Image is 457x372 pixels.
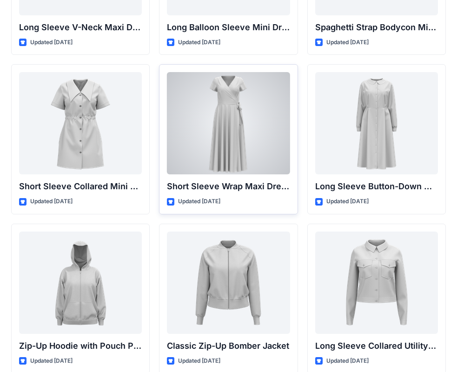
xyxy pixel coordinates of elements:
p: Long Sleeve Collared Utility Jacket [315,339,438,352]
p: Updated [DATE] [178,197,220,206]
a: Long Sleeve Collared Utility Jacket [315,232,438,334]
p: Updated [DATE] [30,356,73,366]
a: Classic Zip-Up Bomber Jacket [167,232,290,334]
p: Spaghetti Strap Bodycon Mini Dress with Bust Detail [315,21,438,34]
p: Long Sleeve Button-Down Midi Dress [315,180,438,193]
p: Short Sleeve Wrap Maxi Dress [167,180,290,193]
p: Updated [DATE] [30,38,73,47]
p: Long Balloon Sleeve Mini Dress [167,21,290,34]
a: Short Sleeve Collared Mini Dress with Drawstring Waist [19,72,142,174]
p: Updated [DATE] [326,356,369,366]
a: Long Sleeve Button-Down Midi Dress [315,72,438,174]
p: Updated [DATE] [30,197,73,206]
a: Short Sleeve Wrap Maxi Dress [167,72,290,174]
a: Zip-Up Hoodie with Pouch Pockets [19,232,142,334]
p: Updated [DATE] [178,356,220,366]
p: Updated [DATE] [326,197,369,206]
p: Short Sleeve Collared Mini Dress with Drawstring Waist [19,180,142,193]
p: Zip-Up Hoodie with Pouch Pockets [19,339,142,352]
p: Long Sleeve V-Neck Maxi Dress with Twisted Detail [19,21,142,34]
p: Classic Zip-Up Bomber Jacket [167,339,290,352]
p: Updated [DATE] [326,38,369,47]
p: Updated [DATE] [178,38,220,47]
